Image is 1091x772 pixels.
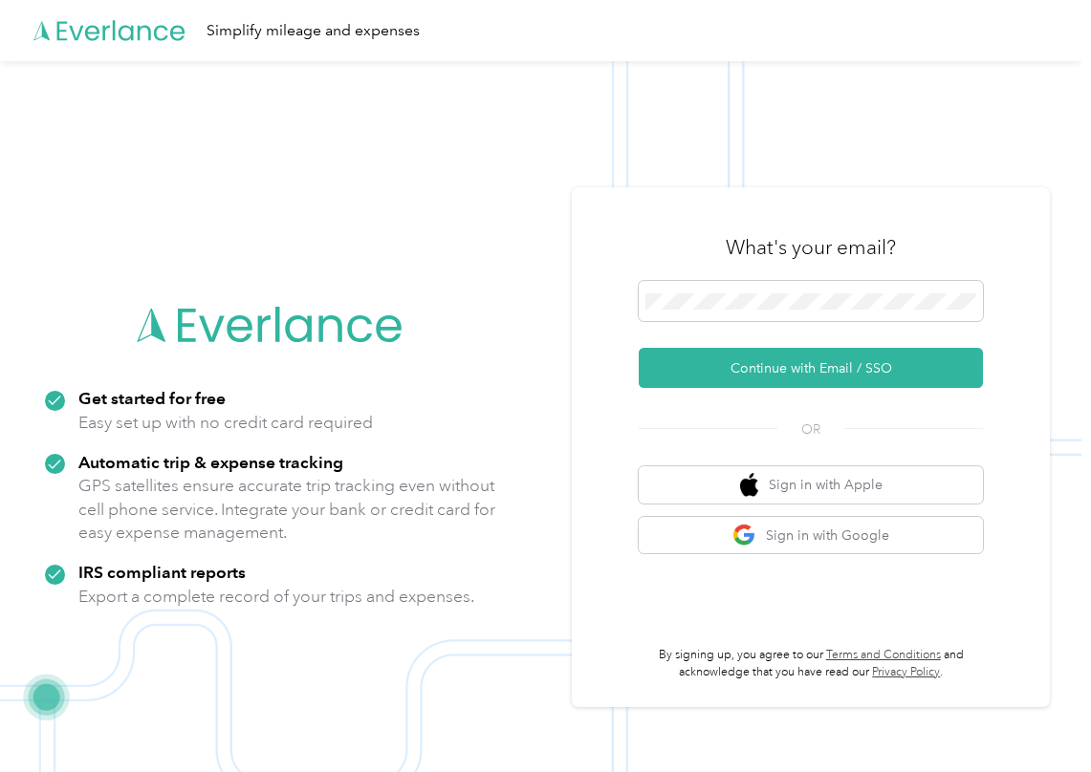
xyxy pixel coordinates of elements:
h3: What's your email? [726,234,896,261]
img: apple logo [740,473,759,497]
a: Terms and Conditions [826,648,941,662]
div: Simplify mileage and expenses [207,19,420,43]
strong: Get started for free [78,388,226,408]
p: Export a complete record of your trips and expenses. [78,585,474,609]
strong: IRS compliant reports [78,562,246,582]
button: google logoSign in with Google [639,517,983,554]
p: GPS satellites ensure accurate trip tracking even without cell phone service. Integrate your bank... [78,474,496,545]
iframe: Everlance-gr Chat Button Frame [984,665,1091,772]
span: OR [777,419,844,440]
strong: Automatic trip & expense tracking [78,452,343,472]
p: By signing up, you agree to our and acknowledge that you have read our . [639,647,983,680]
a: Privacy Policy [872,665,940,679]
button: apple logoSign in with Apple [639,466,983,504]
img: google logo [732,524,756,547]
p: Easy set up with no credit card required [78,411,373,435]
button: Continue with Email / SSO [639,348,983,388]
